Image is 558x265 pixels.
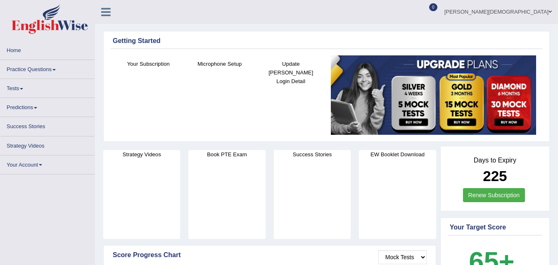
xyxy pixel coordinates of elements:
[0,136,95,153] a: Strategy Videos
[463,188,525,202] a: Renew Subscription
[188,150,265,159] h4: Book PTE Exam
[0,79,95,95] a: Tests
[274,150,351,159] h4: Success Stories
[0,98,95,114] a: Predictions
[0,117,95,133] a: Success Stories
[113,36,540,46] div: Getting Started
[0,155,95,172] a: Your Account
[450,157,540,164] h4: Days to Expiry
[450,222,540,232] div: Your Target Score
[0,41,95,57] a: Home
[483,168,507,184] b: 225
[259,60,323,86] h4: Update [PERSON_NAME] Login Detail
[188,60,252,68] h4: Microphone Setup
[429,3,437,11] span: 0
[331,55,537,135] img: small5.jpg
[113,250,427,260] div: Score Progress Chart
[117,60,180,68] h4: Your Subscription
[103,150,180,159] h4: Strategy Videos
[359,150,436,159] h4: EW Booklet Download
[0,60,95,76] a: Practice Questions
